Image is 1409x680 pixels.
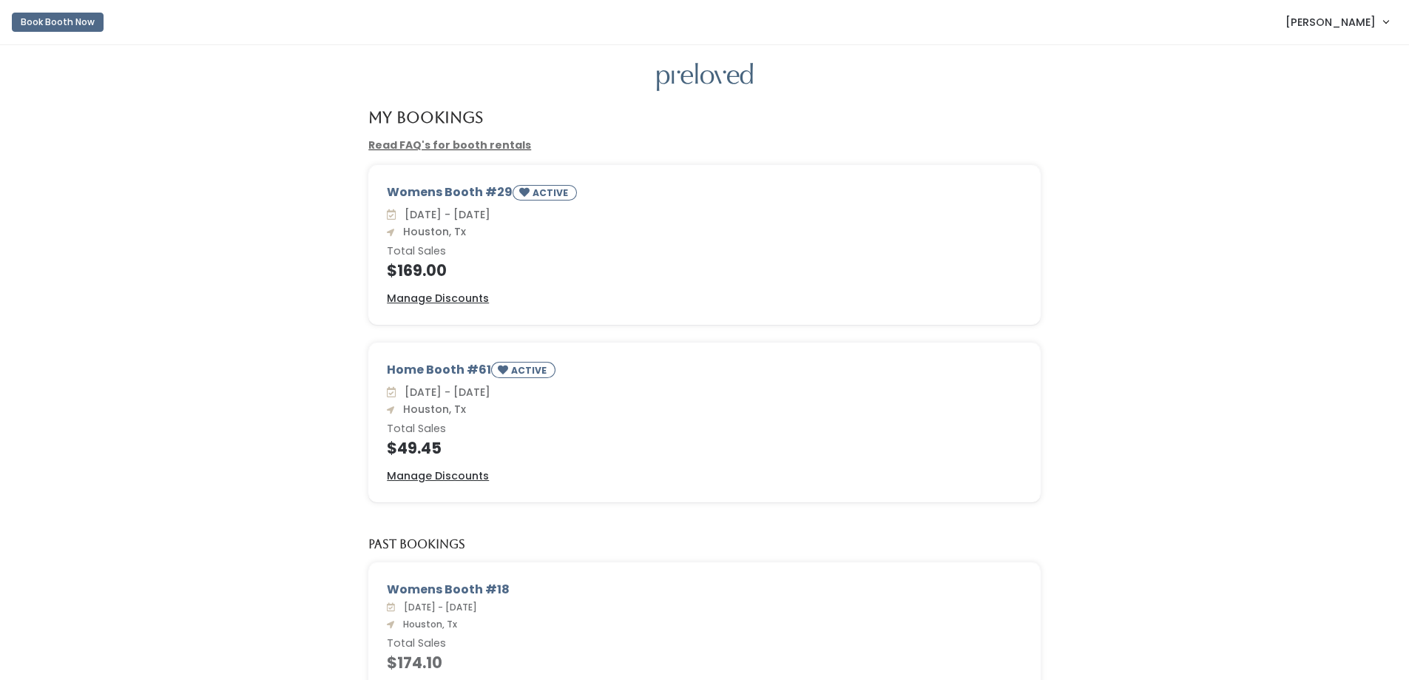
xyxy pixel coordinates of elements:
h4: My Bookings [368,109,483,126]
h5: Past Bookings [368,538,465,551]
small: ACTIVE [511,364,550,377]
h6: Total Sales [387,638,1022,650]
h6: Total Sales [387,246,1022,257]
a: Book Booth Now [12,6,104,38]
a: Read FAQ's for booth rentals [368,138,531,152]
small: ACTIVE [533,186,571,199]
span: [DATE] - [DATE] [399,207,490,222]
u: Manage Discounts [387,468,489,483]
h4: $49.45 [387,440,1022,457]
h6: Total Sales [387,423,1022,435]
img: preloved logo [657,63,753,92]
a: Manage Discounts [387,468,489,484]
h4: $169.00 [387,262,1022,279]
span: Houston, Tx [397,618,457,630]
span: [DATE] - [DATE] [398,601,477,613]
button: Book Booth Now [12,13,104,32]
div: Womens Booth #29 [387,184,1022,206]
span: [PERSON_NAME] [1285,14,1376,30]
h4: $174.10 [387,654,1022,671]
span: Houston, Tx [397,224,466,239]
a: [PERSON_NAME] [1271,6,1403,38]
div: Womens Booth #18 [387,581,1022,599]
span: [DATE] - [DATE] [399,385,490,400]
a: Manage Discounts [387,291,489,306]
span: Houston, Tx [397,402,466,417]
div: Home Booth #61 [387,361,1022,384]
